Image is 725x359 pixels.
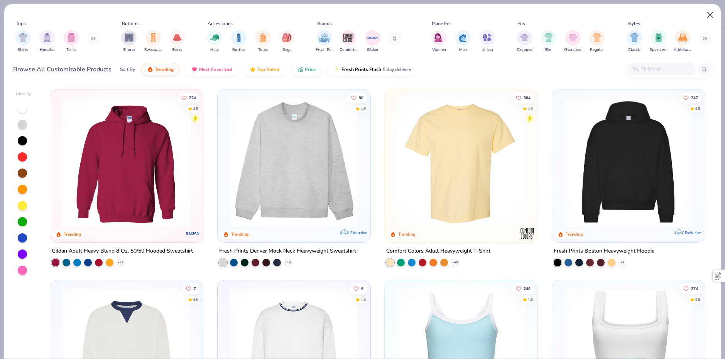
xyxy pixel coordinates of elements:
div: Filter By [16,91,31,97]
button: filter button [674,30,691,53]
span: Sweatpants [144,47,162,53]
img: Comfort Colors Image [343,32,354,44]
div: 4.6 [193,297,198,302]
span: Top Rated [257,66,279,72]
button: filter button [255,30,270,53]
span: Bottles [232,47,245,53]
button: Close [703,8,718,22]
button: Fresh Prints Flash5 day delivery [328,63,417,76]
button: Most Favorited [186,63,238,76]
div: Sort By [120,66,135,73]
span: Fresh Prints Flash [341,66,381,72]
button: Like [512,283,534,294]
button: filter button [279,30,295,53]
span: Skirts [172,47,182,53]
button: Like [679,283,702,294]
button: filter button [340,30,357,53]
button: filter button [589,30,605,53]
button: filter button [480,30,495,53]
span: 304 [524,96,531,99]
span: Trending [155,66,174,72]
span: Athleisure [674,47,691,53]
div: Gildan Adult Heavy Blend 8 Oz. 50/50 Hooded Sweatshirt [52,246,193,256]
div: Fresh Prints Denver Mock Neck Heavyweight Sweatshirt [219,246,356,256]
img: Shorts Image [125,33,134,42]
span: 90 [359,96,363,99]
button: Price [291,63,322,76]
button: filter button [627,30,642,53]
div: Comfort Colors Adult Heavyweight T-Shirt [386,246,490,256]
div: 4.8 [527,297,533,302]
div: filter for Regular [589,30,605,53]
button: Like [182,283,200,294]
img: f5d85501-0dbb-4ee4-b115-c08fa3845d83 [225,97,362,227]
span: Comfort Colors [340,47,357,53]
div: filter for Tanks [64,30,79,53]
span: Unisex [482,47,493,53]
div: Styles [627,20,640,27]
div: 4.6 [360,297,366,302]
button: filter button [64,30,79,53]
div: 4.8 [695,297,700,302]
span: 7 [194,287,196,290]
img: 01756b78-01f6-4cc6-8d8a-3c30c1a0c8ac [58,97,195,227]
img: Gildan logo [185,225,201,241]
button: filter button [431,30,447,53]
div: Fits [517,20,525,27]
span: Men [459,47,467,53]
div: 4.9 [527,106,533,111]
img: TopRated.gif [250,66,256,72]
img: flash.gif [334,66,340,72]
img: Skirts Image [173,33,182,42]
div: filter for Shorts [121,30,137,53]
button: filter button [121,30,137,53]
img: a90f7c54-8796-4cb2-9d6e-4e9644cfe0fe [362,97,499,227]
button: Trending [141,63,179,76]
span: 274 [691,287,698,290]
span: Gildan [367,47,378,53]
span: Exclusive [350,230,367,235]
img: Women Image [434,33,443,42]
img: Hats Image [210,33,219,42]
div: 4.8 [360,106,366,111]
input: Try "T-Shirt" [631,65,691,74]
button: filter button [365,30,380,53]
img: Shirts Image [19,33,27,42]
span: + 10 [285,260,291,265]
span: Slim [545,47,553,53]
div: filter for Athleisure [674,30,691,53]
button: filter button [316,30,333,53]
div: filter for Cropped [517,30,532,53]
img: Fresh Prints Image [319,32,330,44]
div: filter for Men [455,30,471,53]
div: filter for Comfort Colors [340,30,357,53]
img: Regular Image [593,33,602,42]
button: filter button [144,30,162,53]
div: filter for Classic [627,30,642,53]
button: filter button [650,30,668,53]
button: Like [347,92,367,103]
div: filter for Hoodies [39,30,55,53]
span: Sportswear [650,47,668,53]
span: 247 [691,96,698,99]
div: 4.8 [193,106,198,111]
button: filter button [15,30,31,53]
div: filter for Women [431,30,447,53]
button: filter button [517,30,532,53]
img: Bags Image [282,33,291,42]
img: Slim Image [544,33,553,42]
button: Like [177,92,200,103]
div: filter for Bags [279,30,295,53]
img: most_fav.gif [191,66,198,72]
span: Women [432,47,446,53]
img: Totes Image [259,33,267,42]
span: 5 day delivery [383,65,411,74]
button: filter button [207,30,222,53]
button: Like [679,92,702,103]
button: Like [512,92,534,103]
div: filter for Sweatpants [144,30,162,53]
span: 224 [189,96,196,99]
div: filter for Gildan [365,30,380,53]
img: Hoodies Image [43,33,51,42]
span: Fresh Prints [316,47,333,53]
